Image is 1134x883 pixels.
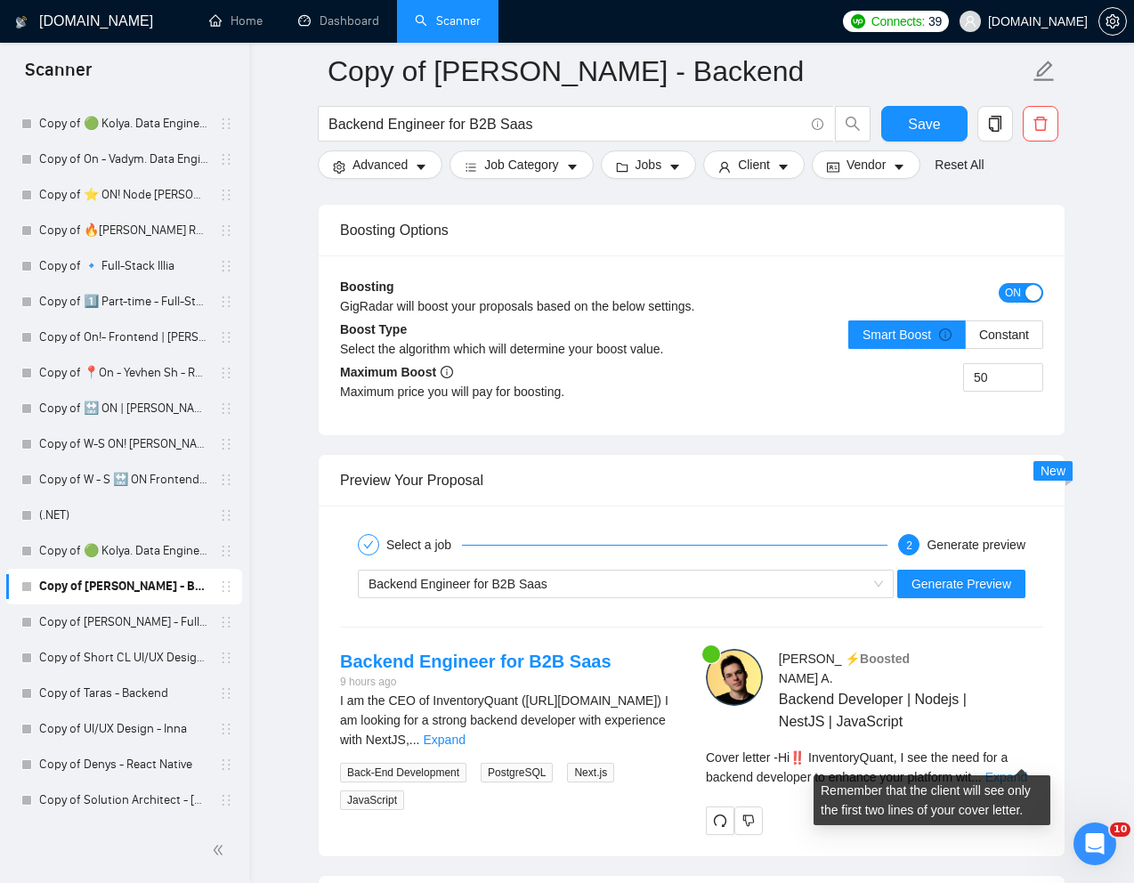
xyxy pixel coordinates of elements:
span: holder [219,757,233,772]
span: holder [219,295,233,309]
a: searchScanner [415,13,481,28]
span: ... [409,733,420,747]
a: Copy of W-S ON! [PERSON_NAME]/ React Native [39,426,208,462]
div: Select a job [386,534,462,555]
span: holder [219,223,233,238]
button: barsJob Categorycaret-down [450,150,593,179]
span: holder [219,508,233,523]
button: Save [881,106,968,142]
span: Scanner [11,57,106,94]
a: Copy of UI/UX Design - Inna [39,711,208,747]
span: folder [616,160,628,174]
span: holder [219,686,233,701]
span: setting [1099,14,1126,28]
span: dislike [742,814,755,828]
span: holder [219,188,233,202]
span: caret-down [566,160,579,174]
span: info-circle [441,366,453,378]
span: check [363,539,374,550]
span: holder [219,544,233,558]
span: holder [219,366,233,380]
span: holder [219,793,233,807]
span: ⚡️Boosted [845,652,910,666]
div: 9 hours ago [340,674,612,691]
img: upwork-logo.png [851,14,865,28]
a: Copy of 🟢 Kolya. Data Engineer - General [39,106,208,142]
a: Copy of [PERSON_NAME] - Full-Stack dev [39,604,208,640]
span: caret-down [893,160,905,174]
div: Preview Your Proposal [340,455,1043,506]
button: dislike [734,806,763,835]
span: bars [465,160,477,174]
a: homeHome [209,13,263,28]
b: Boosting [340,279,394,294]
span: Job Category [484,155,558,174]
span: I am the CEO of InventoryQuant ([URL][DOMAIN_NAME]) I am looking for a strong backend developer w... [340,693,668,747]
span: setting [333,160,345,174]
img: c14J798sJin7A7Mao0eZ5tP9r1w8eFJcwVRC-pYbcqkEI-GtdsbrmjM67kuMuWBJZI [706,649,763,706]
span: Back-End Development [340,763,466,782]
span: delete [1024,116,1057,132]
a: Backend Engineer for B2B Saas [340,652,612,671]
b: Boost Type [340,322,407,336]
input: Scanner name... [328,49,1029,93]
a: Copy of On!- Frontend | [PERSON_NAME] [39,320,208,355]
a: setting [1098,14,1127,28]
button: setting [1098,7,1127,36]
span: holder [219,437,233,451]
span: caret-down [668,160,681,174]
button: Generate Preview [897,570,1025,598]
a: (.NET) [39,498,208,533]
span: caret-down [777,160,790,174]
span: PostgreSQL [481,763,553,782]
button: idcardVendorcaret-down [812,150,920,179]
span: idcard [827,160,839,174]
span: 39 [928,12,942,31]
a: Copy of Solution Architect - [PERSON_NAME] [39,782,208,818]
a: Copy of 1️⃣ Part-time - Full-Stack Vitalii [39,284,208,320]
a: Copy of W - S 🔛 ON Frontend - [PERSON_NAME] B | React [39,462,208,498]
a: Copy of Taras - Backend [39,676,208,711]
div: Generate preview [927,534,1025,555]
div: Remember that the client will see only the first two lines of your cover letter. [814,775,1050,825]
span: search [836,116,870,132]
span: New [1041,464,1065,478]
a: Copy of Denys - React Native [39,747,208,782]
span: Client [738,155,770,174]
div: GigRadar will boost your proposals based on the below settings. [340,296,868,316]
span: holder [219,259,233,273]
div: Maximum price you will pay for boosting. [340,382,692,401]
a: Copy of [PERSON_NAME] - Backend [39,569,208,604]
span: [PERSON_NAME] A . [779,652,842,685]
span: Cover letter - Hi‼️ InventoryQuant, I see the need for a backend developer to enhance your platfo... [706,750,1008,784]
span: user [718,160,731,174]
button: search [835,106,871,142]
div: Remember that the client will see only the first two lines of your cover letter. [706,748,1043,787]
b: Maximum Boost [340,365,453,379]
span: copy [978,116,1012,132]
span: redo [707,814,733,828]
span: Save [908,113,940,135]
a: Reset All [935,155,984,174]
a: Copy of On - Vadym. Data Engineer - General [39,142,208,177]
span: Generate Preview [911,574,1011,594]
span: info-circle [939,328,952,341]
span: JavaScript [340,790,404,810]
span: holder [219,651,233,665]
span: Constant [979,328,1029,342]
span: user [964,15,976,28]
span: holder [219,615,233,629]
span: info-circle [812,118,823,130]
a: Copy of 🔥[PERSON_NAME] React General [39,213,208,248]
button: folderJobscaret-down [601,150,697,179]
a: Expand [423,733,465,747]
span: holder [219,152,233,166]
span: Next.js [567,763,614,782]
span: Advanced [352,155,408,174]
input: Search Freelance Jobs... [328,113,804,135]
div: Select the algorithm which will determine your boost value. [340,339,692,359]
a: Copy of 🔹 Full-Stack Illia [39,248,208,284]
a: Copy of 🔛 ON | [PERSON_NAME] B | Frontend/React [39,391,208,426]
span: 10 [1110,822,1130,837]
a: dashboardDashboard [298,13,379,28]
